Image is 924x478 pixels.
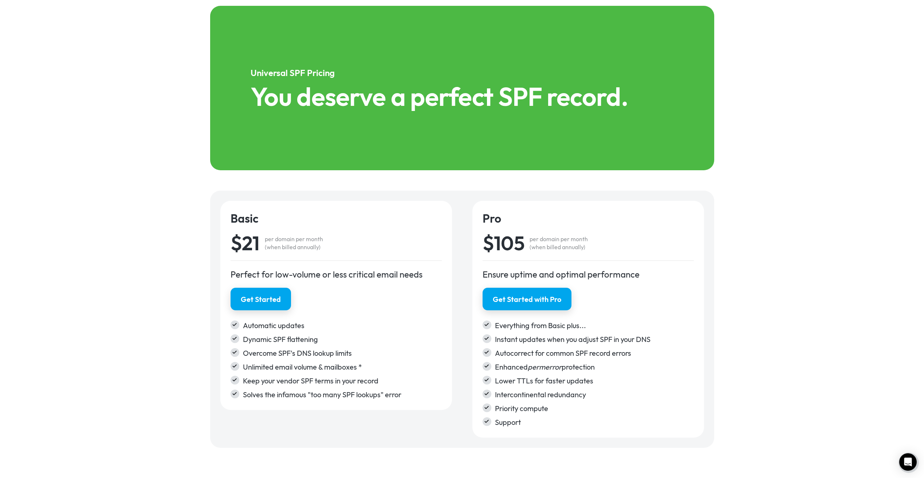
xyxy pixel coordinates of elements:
[231,233,260,253] div: $21
[231,288,291,310] a: Get Started
[231,211,442,226] h4: Basic
[243,376,442,386] div: Keep your vendor SPF terms in your record
[251,67,673,79] h5: Universal SPF Pricing
[495,320,694,331] div: Everything from Basic plus...
[495,403,694,414] div: Priority compute
[243,348,442,358] div: Overcome SPF's DNS lookup limits
[483,268,694,280] div: Ensure uptime and optimal performance
[899,453,917,471] div: Open Intercom Messenger
[265,235,323,251] div: per domain per month (when billed annually)
[483,288,571,310] a: Get Started with Pro
[495,334,694,344] div: Instant updates when you adjust SPF in your DNS
[483,211,694,226] h4: Pro
[495,348,694,358] div: Autocorrect for common SPF record errors
[243,362,442,372] div: Unlimited email volume & mailboxes *
[251,84,673,109] h1: You deserve a perfect SPF record.
[495,376,694,386] div: Lower TTLs for faster updates
[495,390,694,400] div: Intercontinental redundancy
[528,362,562,371] em: permerror
[495,417,694,427] div: Support
[231,268,442,280] div: Perfect for low-volume or less critical email needs
[530,235,588,251] div: per domain per month (when billed annually)
[243,320,442,331] div: Automatic updates
[243,390,442,400] div: Solves the infamous "too many SPF lookups" error
[495,362,694,372] div: Enhanced protection
[493,294,561,304] div: Get Started with Pro
[241,294,281,304] div: Get Started
[483,233,525,253] div: $105
[243,334,442,344] div: Dynamic SPF flattening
